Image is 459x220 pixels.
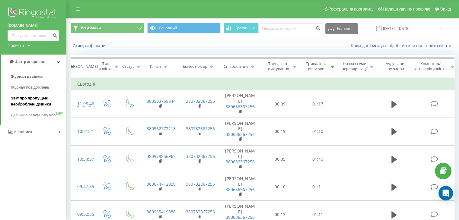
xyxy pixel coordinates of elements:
[8,42,24,49] div: Проекти
[413,61,448,71] div: Коментар/категорія дзвінка
[11,84,49,90] span: Журнал повідомлень
[261,145,299,173] td: 00:05
[186,209,215,215] a: 380732867256
[438,186,453,200] div: Open Intercom Messenger
[342,61,368,71] div: Назва схеми переадресації
[226,214,255,220] a: 380636367256
[261,173,299,201] td: 00:10
[235,26,247,30] span: Графік
[299,90,337,118] td: 01:17
[186,98,215,104] a: 380732867256
[77,126,89,137] div: 10:51:21
[351,43,454,49] a: Коли дані можуть відрізнятися вiд інших систем
[226,187,255,192] a: 380636367256
[299,145,337,173] td: 01:40
[325,23,358,34] button: Експорт
[11,82,66,93] a: Журнал повідомлень
[186,153,215,159] a: 380732867256
[261,118,299,146] td: 00:19
[304,61,328,71] div: Тривалість розмови
[183,64,207,69] div: Бізнес номер
[8,6,59,21] img: Ringostat logo
[8,23,59,29] a: [DOMAIN_NAME]
[266,61,290,71] div: Тривалість очікування
[11,93,66,110] a: Звіт про пропущені необроблені дзвінки
[226,131,255,137] a: 380636367256
[11,95,63,107] span: Звіт про пропущені необроблені дзвінки
[299,118,337,146] td: 01:10
[150,64,161,69] div: Клієнт
[223,64,248,69] div: Співробітник
[328,7,373,11] span: Реферальна програма
[8,30,59,41] input: Пошук за номером
[219,90,261,118] td: [PERSON_NAME]
[226,159,255,165] a: 380636367256
[147,23,221,33] button: Основний
[14,59,45,64] span: Центр звернень
[67,64,98,69] div: [PERSON_NAME]
[77,98,89,110] div: 11:08:46
[440,7,451,11] span: Вихід
[77,181,89,193] div: 09:47:35
[147,126,176,131] a: 380962772218
[147,153,176,159] a: 380979856965
[147,181,176,187] a: 380674712929
[258,23,322,34] input: Пошук за номером
[1,55,66,69] a: Центр звернень
[147,98,176,104] a: 380503759844
[81,26,101,30] span: Всі дзвінки
[226,104,255,109] a: 380636367256
[99,61,113,71] div: Тип дзвінка
[186,126,215,131] a: 380732867256
[11,74,43,80] span: Журнал дзвінків
[186,181,215,187] a: 380732867256
[383,7,430,11] span: Налаштування профілю
[147,209,176,215] a: 380965419886
[11,71,66,82] a: Журнал дзвінків
[122,64,134,69] div: Статус
[71,43,108,49] button: Скинути фільтри
[71,78,457,90] td: Сьогодні
[219,173,261,201] td: [PERSON_NAME]
[381,61,410,71] div: Аудіозапис розмови
[11,110,66,121] a: Дзвінки в реальному часіNEW
[77,153,89,165] div: 10:34:37
[299,173,337,201] td: 01:11
[224,23,258,33] button: Графік
[219,145,261,173] td: [PERSON_NAME]
[14,130,32,134] span: Аналiтика
[261,90,299,118] td: 00:09
[11,112,56,118] span: Дзвінки в реальному часі
[71,23,144,33] button: Всі дзвінки
[219,118,261,146] td: [PERSON_NAME]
